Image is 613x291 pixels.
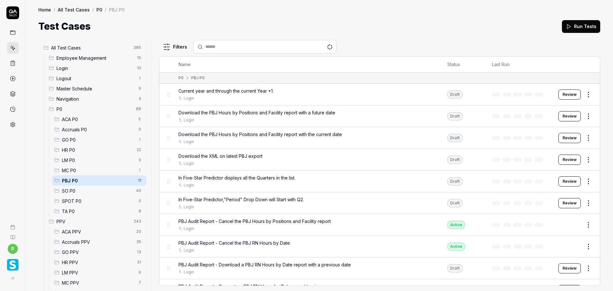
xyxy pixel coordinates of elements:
[52,247,146,257] div: Drag to reorderGO PPV13
[52,186,146,196] div: Drag to reorderSO P040
[57,96,135,102] span: Navigation
[558,176,581,187] button: Review
[134,248,144,256] span: 13
[184,161,194,166] a: Login
[159,236,600,257] tr: PBJ Audit Report - Cancel the PBJ RN Hours by DateLoginActive
[52,124,146,134] div: Drag to reorderAccruals P00
[52,114,146,124] div: Drag to reorderACA P05
[447,156,463,164] div: Draft
[62,280,135,286] span: MC PPV
[62,177,134,184] span: PBJ P0
[184,204,194,210] a: Login
[447,134,463,142] div: Draft
[133,187,144,195] span: 40
[447,112,463,120] div: Draft
[178,174,295,181] span: In Five-Star Predictor displays all the Quarters in the list.
[62,167,135,174] span: MC P0
[109,6,125,13] div: PBJ P0
[178,131,342,138] span: Download the PBJ Hours by Positions and Facility report with the current date
[52,278,146,288] div: Drag to reorderMC PPV7
[159,105,600,127] tr: Download the PBJ Hours by Positions and Facility report with a future dateLoginDraftReview
[191,75,205,81] div: PBJ P0
[46,83,146,94] div: Drag to reorderMaster Schedule9
[159,214,600,236] tr: PBJ Audit Report - Cancel the PBJ Hours by Positions and Facility reportLoginActive
[447,199,463,207] div: Draft
[134,258,144,266] span: 31
[178,218,331,225] span: PBJ Audit Report - Cancel the PBJ Hours by Positions and Facility report
[92,6,94,13] div: /
[159,257,600,279] tr: PBJ Audit Report - Download a PBJ RN Hours by Date report with a previous dateLoginDraftReview
[486,57,552,73] th: Last Run
[136,279,144,287] span: 7
[136,95,144,103] span: 3
[131,44,144,51] span: 386
[131,218,144,225] span: 243
[447,264,463,272] div: Draft
[136,197,144,205] span: 0
[159,127,600,149] tr: Download the PBJ Hours by Positions and Facility report with the current dateLoginDraftReview
[562,20,600,33] button: Run Tests
[159,171,600,192] tr: In Five-Star Predictor displays all the Quarters in the list.LoginDraftReview
[38,6,51,13] a: Home
[57,75,135,82] span: Logout
[52,165,146,175] div: Drag to reorderMC P01
[52,257,146,267] div: Drag to reorderHR PPV31
[105,6,106,13] div: /
[558,111,581,121] button: Review
[136,74,144,82] span: 1
[62,136,135,143] span: GO P0
[3,254,23,272] button: Smartlinx Logo
[184,139,194,145] a: Login
[184,96,194,101] a: Login
[62,126,135,133] span: Accruals P0
[62,239,132,245] span: Accruals PPV
[136,269,144,276] span: 6
[136,85,144,92] span: 9
[7,259,19,271] img: Smartlinx Logo
[58,6,90,13] a: All Test Cases
[558,263,581,273] button: Review
[178,283,322,290] span: PBJ Audit Report - Generate a PBJ RN Hours by Date report to view
[178,196,304,203] span: In Five-Star Predictor,"Period" Drop Down will Start with Q2.
[46,53,146,63] div: Drag to reorderEmployee Management10
[558,89,581,100] button: Review
[3,219,23,230] a: Book a call with us
[62,147,133,153] span: HR P0
[46,216,146,226] div: Drag to reorderPPV243
[134,228,144,235] span: 20
[8,244,18,254] button: p
[62,228,132,235] span: ACA PPV
[159,41,191,53] button: Filters
[62,116,135,123] span: ACA P0
[62,208,135,215] span: TA P0
[178,75,184,81] div: P0
[159,192,600,214] tr: In Five-Star Predictor,"Period" Drop Down will Start with Q2.LoginDraftReview
[52,155,146,165] div: Drag to reorderLM P00
[136,136,144,143] span: 1
[558,155,581,165] button: Review
[51,44,130,51] span: All Test Cases
[133,105,144,113] span: 88
[135,177,144,184] span: 11
[136,126,144,133] span: 0
[447,242,465,251] div: Active
[46,104,146,114] div: Drag to reorderP088
[184,182,194,188] a: Login
[38,19,91,34] h1: Test Cases
[558,133,581,143] button: Review
[184,248,194,253] a: Login
[62,188,132,194] span: SO P0
[134,54,144,62] span: 10
[57,55,133,61] span: Employee Management
[62,249,133,256] span: GO PPV
[184,269,194,275] a: Login
[178,240,290,246] span: PBJ Audit Report - Cancel the PBJ RN Hours by Date
[57,218,130,225] span: PPV
[62,198,135,204] span: SPOT P0
[136,207,144,215] span: 8
[52,134,146,145] div: Drag to reorderGO P01
[178,261,351,268] span: PBJ Audit Report - Download a PBJ RN Hours by Date report with a previous date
